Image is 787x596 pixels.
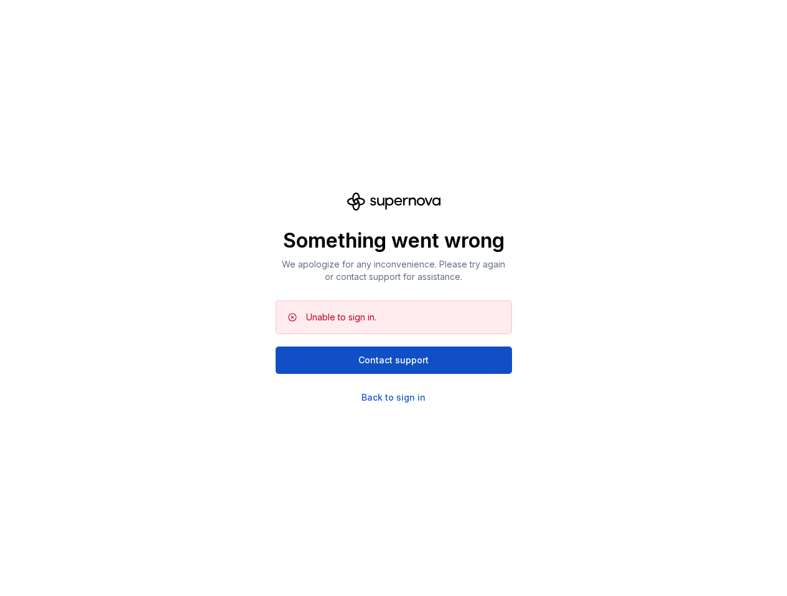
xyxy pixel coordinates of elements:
div: Unable to sign in. [306,311,376,324]
span: Contact support [358,354,429,366]
a: Back to sign in [361,391,426,404]
p: Something went wrong [276,228,512,253]
button: Contact support [276,347,512,374]
p: We apologize for any inconvenience. Please try again or contact support for assistance. [276,258,512,283]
